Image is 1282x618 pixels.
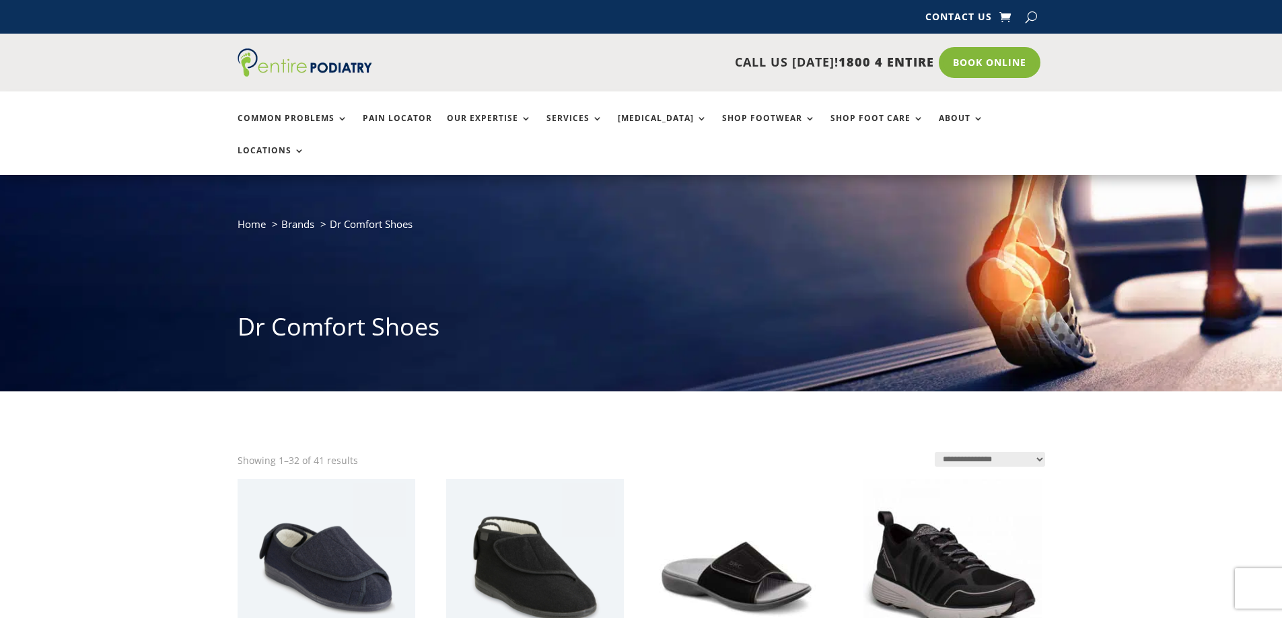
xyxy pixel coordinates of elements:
a: Home [238,217,266,231]
select: Shop order [935,452,1045,467]
a: Pain Locator [363,114,432,143]
a: About [939,114,984,143]
a: Shop Foot Care [830,114,924,143]
a: Our Expertise [447,114,532,143]
img: logo (1) [238,48,372,77]
p: Showing 1–32 of 41 results [238,452,358,469]
a: Entire Podiatry [238,66,372,79]
span: 1800 4 ENTIRE [839,54,934,70]
a: Shop Footwear [722,114,816,143]
a: Common Problems [238,114,348,143]
span: Dr Comfort Shoes [330,217,413,231]
a: Locations [238,146,305,175]
a: Contact Us [925,12,992,27]
a: Brands [281,217,314,231]
a: [MEDICAL_DATA] [618,114,707,143]
a: Book Online [939,47,1040,78]
h1: Dr Comfort Shoes [238,310,1045,350]
nav: breadcrumb [238,215,1045,243]
p: CALL US [DATE]! [424,54,934,71]
a: Services [546,114,603,143]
